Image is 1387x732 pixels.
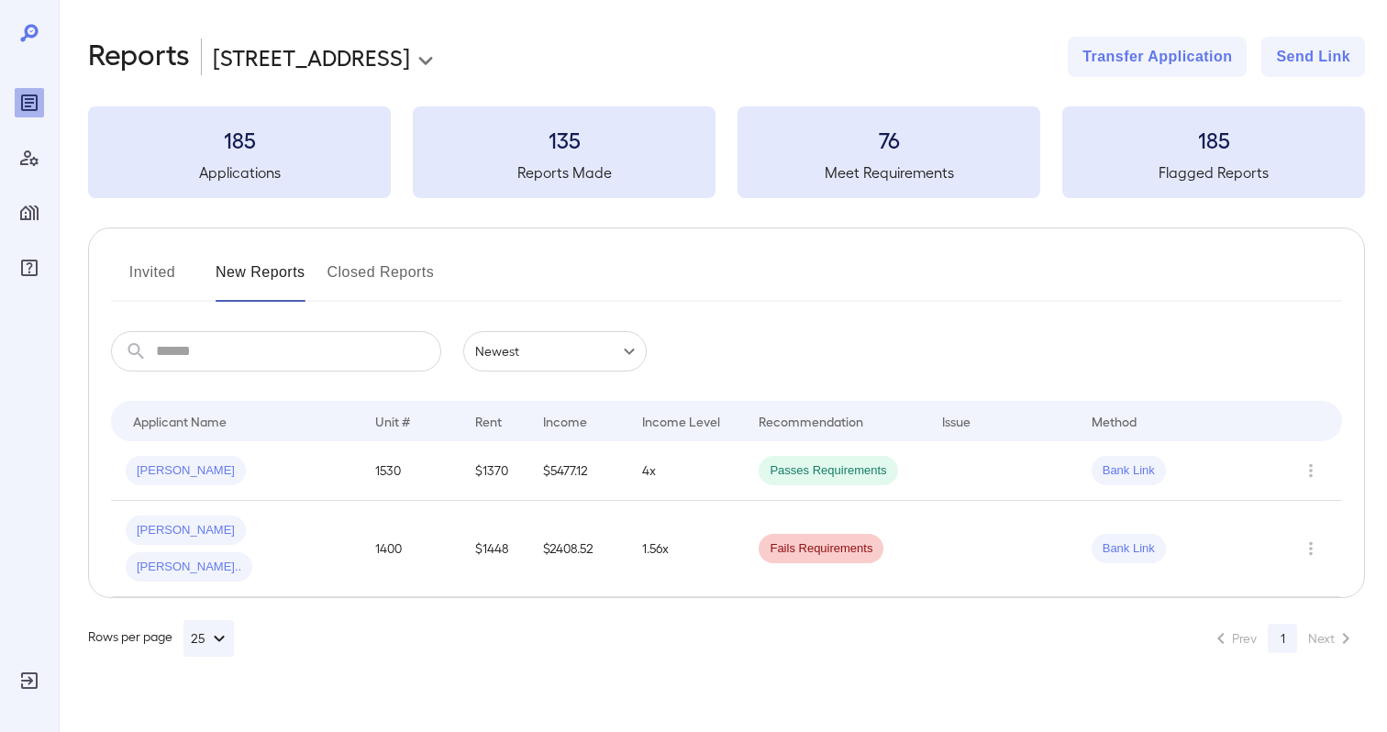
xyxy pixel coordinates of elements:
p: [STREET_ADDRESS] [213,42,410,72]
h5: Flagged Reports [1062,161,1365,183]
button: Send Link [1261,37,1365,77]
div: Issue [942,410,971,432]
td: $1370 [460,441,528,501]
td: $2408.52 [528,501,628,597]
button: New Reports [216,258,305,302]
h5: Applications [88,161,391,183]
div: Reports [15,88,44,117]
div: Manage Users [15,143,44,172]
span: [PERSON_NAME] [126,522,246,539]
button: Transfer Application [1068,37,1247,77]
div: Log Out [15,666,44,695]
td: $5477.12 [528,441,628,501]
td: $1448 [460,501,528,597]
div: Rows per page [88,620,234,657]
h3: 185 [1062,125,1365,154]
div: FAQ [15,253,44,283]
button: 25 [183,620,234,657]
h2: Reports [88,37,190,77]
div: Applicant Name [133,410,227,432]
span: Bank Link [1092,462,1166,480]
span: Fails Requirements [759,540,883,558]
div: Income Level [642,410,720,432]
div: Rent [475,410,505,432]
div: Newest [463,331,647,372]
button: Row Actions [1296,534,1326,563]
td: 1530 [361,441,460,501]
h5: Reports Made [413,161,716,183]
button: Row Actions [1296,456,1326,485]
div: Recommendation [759,410,863,432]
div: Method [1092,410,1137,432]
nav: pagination navigation [1202,624,1365,653]
h3: 135 [413,125,716,154]
button: page 1 [1268,624,1297,653]
button: Invited [111,258,194,302]
span: [PERSON_NAME] [126,462,246,480]
summary: 185Applications135Reports Made76Meet Requirements185Flagged Reports [88,106,1365,198]
div: Unit # [375,410,410,432]
span: Passes Requirements [759,462,897,480]
h3: 76 [738,125,1040,154]
div: Manage Properties [15,198,44,227]
div: Income [543,410,587,432]
span: Bank Link [1092,540,1166,558]
span: [PERSON_NAME].. [126,559,252,576]
td: 1.56x [627,501,744,597]
button: Closed Reports [327,258,435,302]
td: 4x [627,441,744,501]
h5: Meet Requirements [738,161,1040,183]
h3: 185 [88,125,391,154]
td: 1400 [361,501,460,597]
